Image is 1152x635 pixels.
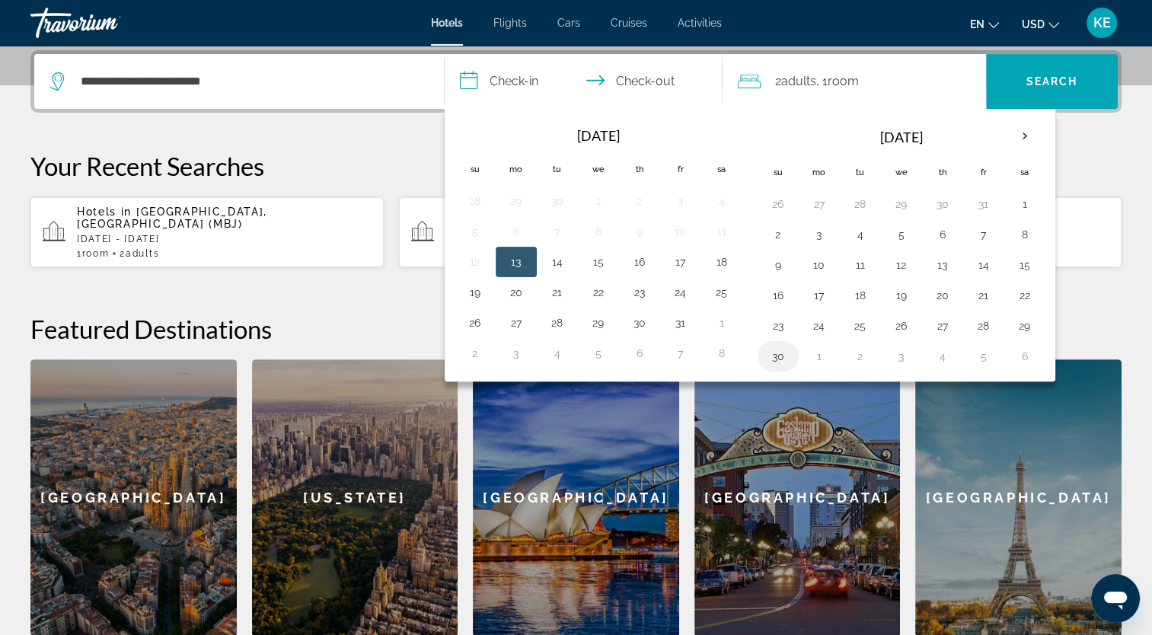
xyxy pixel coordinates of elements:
button: Day 31 [669,312,693,333]
button: Day 20 [504,282,528,303]
button: Day 26 [889,315,914,337]
button: Day 10 [807,254,831,276]
button: Day 27 [930,315,955,337]
button: Day 9 [766,254,790,276]
button: Hotels in [GEOGRAPHIC_DATA], [GEOGRAPHIC_DATA] (PTY)[DATE] - [DATE]1Room2Adults [399,196,752,268]
span: 1 [77,248,109,259]
button: Day 2 [766,224,790,245]
button: Day 29 [1013,315,1037,337]
button: Day 8 [586,221,611,242]
button: Day 18 [848,285,873,306]
button: Day 5 [889,224,914,245]
button: Day 11 [848,254,873,276]
button: Day 1 [807,346,831,367]
button: Select check in and out date [445,54,723,109]
p: Your Recent Searches [30,151,1122,181]
button: Travelers: 2 adults, 0 children [723,54,986,109]
button: Day 1 [1013,193,1037,215]
button: Day 24 [669,282,693,303]
button: Day 15 [1013,254,1037,276]
button: Day 4 [545,343,570,364]
table: Left calendar grid [455,119,742,369]
span: Adults [126,248,159,259]
button: Day 12 [463,251,487,273]
th: [DATE] [496,119,701,152]
button: Day 6 [504,221,528,242]
button: Day 7 [545,221,570,242]
button: Day 28 [463,190,487,212]
button: Day 16 [766,285,790,306]
span: Room [827,74,858,88]
button: Day 1 [586,190,611,212]
button: Day 5 [586,343,611,364]
a: Travorium [30,3,183,43]
a: Activities [678,17,722,29]
a: Cars [557,17,580,29]
button: Day 25 [710,282,734,303]
button: Day 1 [710,312,734,333]
span: 2 [774,71,815,92]
button: Day 13 [504,251,528,273]
div: Search widget [34,54,1118,109]
button: User Menu [1082,7,1122,39]
button: Day 30 [627,312,652,333]
span: [GEOGRAPHIC_DATA], [GEOGRAPHIC_DATA] (MBJ) [77,206,267,230]
button: Change language [970,13,999,35]
button: Day 30 [930,193,955,215]
button: Day 21 [545,282,570,303]
input: Search hotel destination [79,70,421,93]
button: Day 2 [627,190,652,212]
button: Day 8 [710,343,734,364]
button: Day 19 [889,285,914,306]
button: Day 14 [545,251,570,273]
button: Search [986,54,1118,109]
button: Day 2 [848,346,873,367]
button: Day 29 [586,312,611,333]
button: Day 31 [972,193,996,215]
button: Day 27 [807,193,831,215]
button: Day 7 [669,343,693,364]
table: Right calendar grid [758,119,1045,372]
iframe: Button to launch messaging window [1091,574,1140,623]
button: Day 10 [669,221,693,242]
button: Day 26 [766,193,790,215]
button: Day 3 [504,343,528,364]
button: Day 22 [1013,285,1037,306]
button: Day 17 [807,285,831,306]
span: Hotels in [77,206,132,218]
button: Day 22 [586,282,611,303]
a: Flights [493,17,527,29]
button: Next month [1004,119,1045,154]
span: , 1 [815,71,858,92]
button: Day 25 [848,315,873,337]
a: Hotels [431,17,463,29]
span: en [970,18,984,30]
button: Day 13 [930,254,955,276]
button: Day 2 [463,343,487,364]
p: [DATE] - [DATE] [77,234,372,244]
button: Day 30 [545,190,570,212]
span: KE [1093,15,1111,30]
button: Day 6 [930,224,955,245]
button: Day 29 [504,190,528,212]
button: Day 4 [710,190,734,212]
button: Day 8 [1013,224,1037,245]
button: Day 28 [972,315,996,337]
button: Hotels in [GEOGRAPHIC_DATA], [GEOGRAPHIC_DATA] (MBJ)[DATE] - [DATE]1Room2Adults [30,196,384,268]
button: Day 12 [889,254,914,276]
button: Day 20 [930,285,955,306]
button: Day 23 [766,315,790,337]
button: Day 14 [972,254,996,276]
button: Day 28 [848,193,873,215]
h2: Featured Destinations [30,314,1122,344]
button: Day 23 [627,282,652,303]
a: Cruises [611,17,647,29]
button: Day 21 [972,285,996,306]
span: Adults [780,74,815,88]
span: 2 [120,248,159,259]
